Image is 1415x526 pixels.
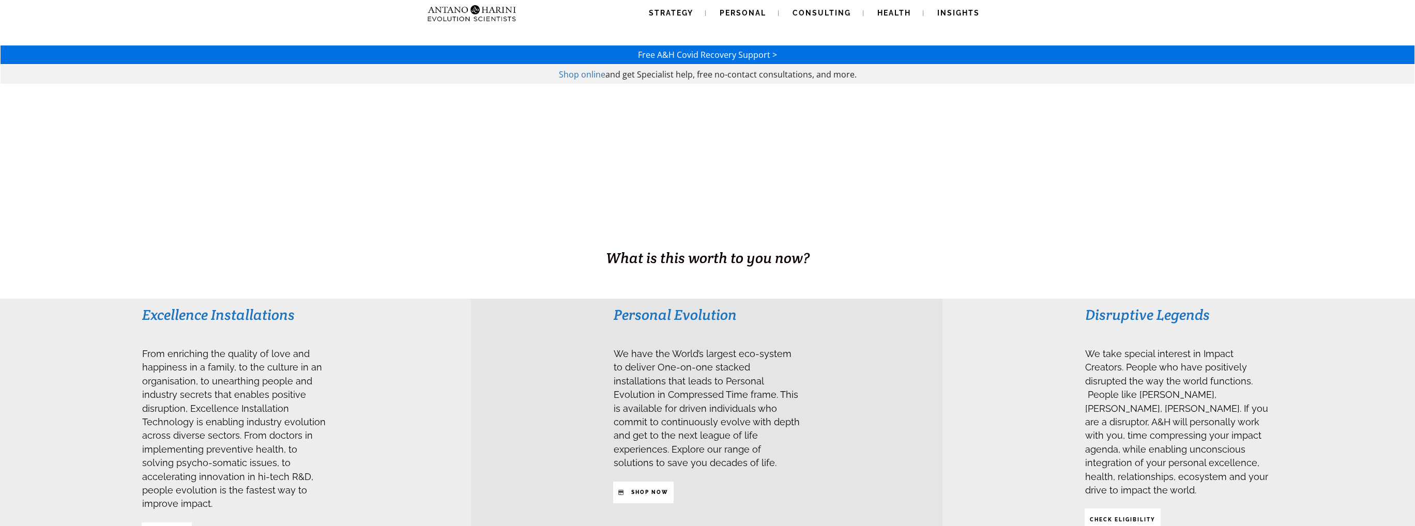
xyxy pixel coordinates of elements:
[1090,517,1155,522] strong: CHECK ELIGIBILITY
[606,249,810,267] span: What is this worth to you now?
[1085,348,1268,496] span: We take special interest in Impact Creators. People who have positively disrupted the way the wor...
[631,489,668,495] strong: SHop NOW
[720,9,766,17] span: Personal
[793,9,851,17] span: Consulting
[877,9,911,17] span: Health
[142,348,326,509] span: From enriching the quality of love and happiness in a family, to the culture in an organisation, ...
[614,348,800,468] span: We have the World’s largest eco-system to deliver One-on-one stacked installations that leads to ...
[605,69,857,80] span: and get Specialist help, free no-contact consultations, and more.
[1,226,1414,247] h1: BUSINESS. HEALTH. Family. Legacy
[649,9,693,17] span: Strategy
[559,69,605,80] a: Shop online
[1085,305,1272,324] h3: Disruptive Legends
[142,305,329,324] h3: Excellence Installations
[614,305,800,324] h3: Personal Evolution
[613,482,674,503] a: SHop NOW
[638,49,777,60] a: Free A&H Covid Recovery Support >
[937,9,980,17] span: Insights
